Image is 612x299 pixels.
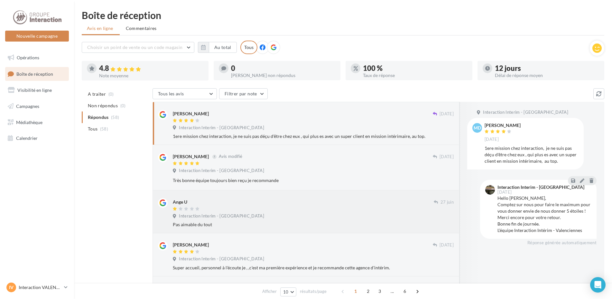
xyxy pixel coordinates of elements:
[283,289,289,294] span: 10
[158,91,184,96] span: Tous les avis
[497,185,584,189] div: Interaction Interim - [GEOGRAPHIC_DATA]
[280,287,297,296] button: 10
[173,199,187,205] div: Ange U
[153,88,217,99] button: Tous les avis
[483,110,568,115] span: Interaction Interim - [GEOGRAPHIC_DATA]
[17,55,39,60] span: Opérations
[440,242,454,248] span: [DATE]
[4,83,70,97] a: Visibilité en ligne
[440,199,454,205] span: 27 juin
[173,111,209,117] div: [PERSON_NAME]
[173,133,454,140] div: 1ere mission chez interaction, je ne suis pas déçu d'être chez eux , qui plus es avec un super cl...
[16,71,53,76] span: Boîte de réception
[99,65,203,72] div: 4.8
[209,42,237,53] button: Au total
[198,42,237,53] button: Au total
[17,87,52,93] span: Visibilité en ligne
[4,51,70,64] a: Opérations
[5,31,69,42] button: Nouvelle campagne
[474,125,481,131] span: md
[16,119,42,125] span: Médiathèque
[590,277,606,293] div: Open Intercom Messenger
[262,288,277,294] span: Afficher
[363,286,373,296] span: 2
[87,44,182,50] span: Choisir un point de vente ou un code magasin
[350,286,361,296] span: 1
[4,131,70,145] a: Calendrier
[497,195,591,234] div: Hello [PERSON_NAME], Comptez sur nous pour faire le maximum pour vous donner envie de nous donner...
[173,177,412,184] div: Très bonne équipe toujours bien reçu je recommande
[16,135,38,141] span: Calendrier
[440,111,454,117] span: [DATE]
[497,190,512,194] span: [DATE]
[485,123,521,128] div: [PERSON_NAME]
[88,91,106,97] span: A traiter
[173,265,454,271] div: Super accueil, personnel à l'écoute je , ,c'est ma première expérience et je recommande cette age...
[219,88,268,99] button: Filtrer par note
[108,92,114,97] span: (0)
[231,65,335,72] div: 0
[495,73,599,78] div: Délai de réponse moyen
[400,286,410,296] span: 6
[9,284,14,291] span: IV
[495,65,599,72] div: 12 jours
[179,213,264,219] span: Interaction Interim - [GEOGRAPHIC_DATA]
[231,73,335,78] div: [PERSON_NAME] non répondus
[363,65,467,72] div: 100 %
[4,100,70,113] a: Campagnes
[485,137,499,142] span: [DATE]
[99,73,203,78] div: Note moyenne
[88,126,97,132] span: Tous
[4,67,70,81] a: Boîte de réception
[300,288,327,294] span: résultats/page
[16,103,39,109] span: Campagnes
[82,42,194,53] button: Choisir un point de vente ou un code magasin
[173,153,209,160] div: [PERSON_NAME]
[179,168,264,174] span: Interaction Interim - [GEOGRAPHIC_DATA]
[179,125,264,131] span: Interaction Interim - [GEOGRAPHIC_DATA]
[126,25,157,32] span: Commentaires
[375,286,385,296] span: 3
[219,154,242,159] span: Avis modifié
[179,256,264,262] span: Interaction Interim - [GEOGRAPHIC_DATA]
[440,154,454,160] span: [DATE]
[5,281,69,294] a: IV Interaction VALENCIENNES
[19,284,61,291] p: Interaction VALENCIENNES
[485,145,579,164] div: 1ere mission chez interaction, je ne suis pas déçu d'être chez eux , qui plus es avec un super cl...
[82,10,604,20] div: Boîte de réception
[240,41,257,54] div: Tous
[173,242,209,248] div: [PERSON_NAME]
[173,221,454,228] div: Pas aimable du tout
[387,286,397,296] span: ...
[480,240,597,246] div: Réponse générée automatiquement
[4,116,70,129] a: Médiathèque
[363,73,467,78] div: Taux de réponse
[100,126,108,131] span: (58)
[88,102,118,109] span: Non répondus
[120,103,126,108] span: (0)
